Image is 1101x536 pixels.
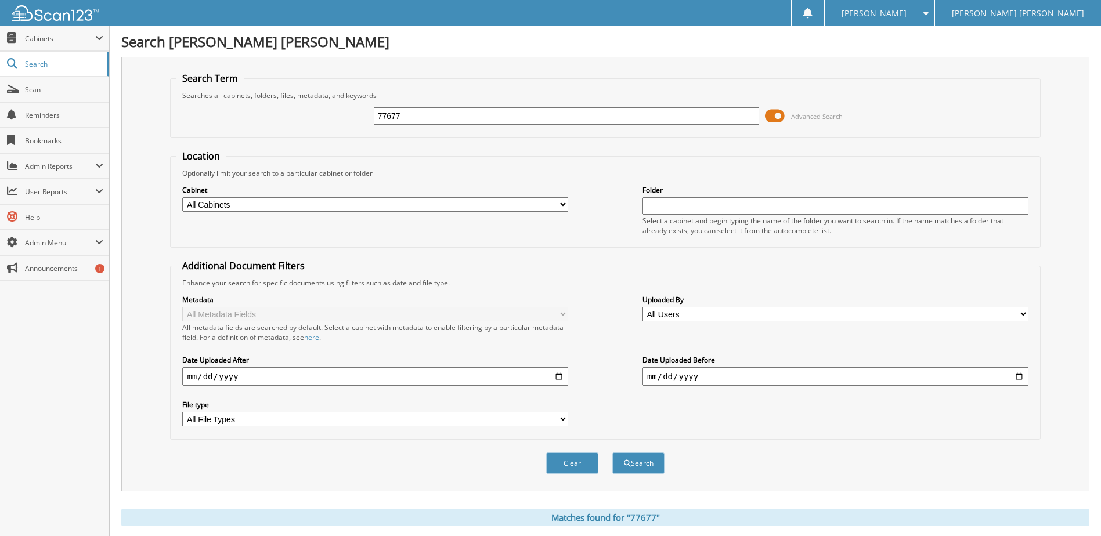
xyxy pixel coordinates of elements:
div: 1 [95,264,104,273]
input: start [182,367,568,386]
span: User Reports [25,187,95,197]
legend: Location [176,150,226,162]
label: Uploaded By [642,295,1028,305]
label: Metadata [182,295,568,305]
img: scan123-logo-white.svg [12,5,99,21]
legend: Additional Document Filters [176,259,311,272]
div: Optionally limit your search to a particular cabinet or folder [176,168,1034,178]
div: Searches all cabinets, folders, files, metadata, and keywords [176,90,1034,100]
span: Bookmarks [25,136,103,146]
span: [PERSON_NAME] [842,10,907,17]
span: Help [25,212,103,222]
label: Cabinet [182,185,568,195]
div: Matches found for "77677" [121,509,1089,526]
label: Date Uploaded Before [642,355,1028,365]
input: end [642,367,1028,386]
div: All metadata fields are searched by default. Select a cabinet with metadata to enable filtering b... [182,323,568,342]
span: Reminders [25,110,103,120]
span: Announcements [25,263,103,273]
span: Cabinets [25,34,95,44]
button: Search [612,452,665,474]
span: [PERSON_NAME] [PERSON_NAME] [952,10,1084,17]
span: Admin Menu [25,238,95,248]
span: Advanced Search [791,112,843,121]
h1: Search [PERSON_NAME] [PERSON_NAME] [121,32,1089,51]
span: Admin Reports [25,161,95,171]
label: File type [182,400,568,410]
a: here [304,332,319,342]
div: Select a cabinet and begin typing the name of the folder you want to search in. If the name match... [642,216,1028,236]
span: Scan [25,85,103,95]
legend: Search Term [176,72,244,85]
span: Search [25,59,102,69]
label: Folder [642,185,1028,195]
button: Clear [546,452,598,474]
div: Enhance your search for specific documents using filters such as date and file type. [176,278,1034,288]
label: Date Uploaded After [182,355,568,365]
